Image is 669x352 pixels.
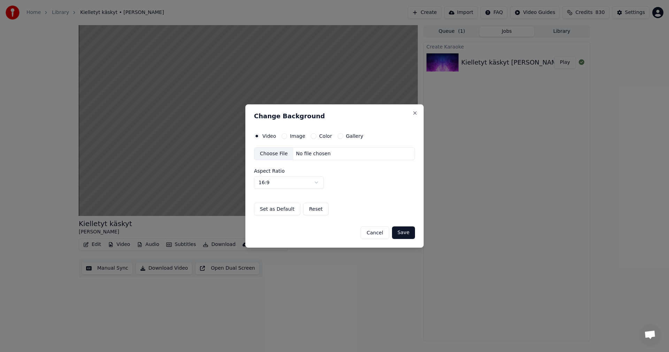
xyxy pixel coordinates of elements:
div: Choose File [254,148,293,160]
button: Save [392,226,415,239]
button: Cancel [361,226,389,239]
label: Color [319,134,332,138]
label: Image [290,134,305,138]
button: Reset [303,203,329,215]
div: No file chosen [293,150,333,157]
button: Set as Default [254,203,300,215]
label: Video [262,134,276,138]
h2: Change Background [254,113,415,119]
label: Aspect Ratio [254,168,415,173]
label: Gallery [346,134,363,138]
